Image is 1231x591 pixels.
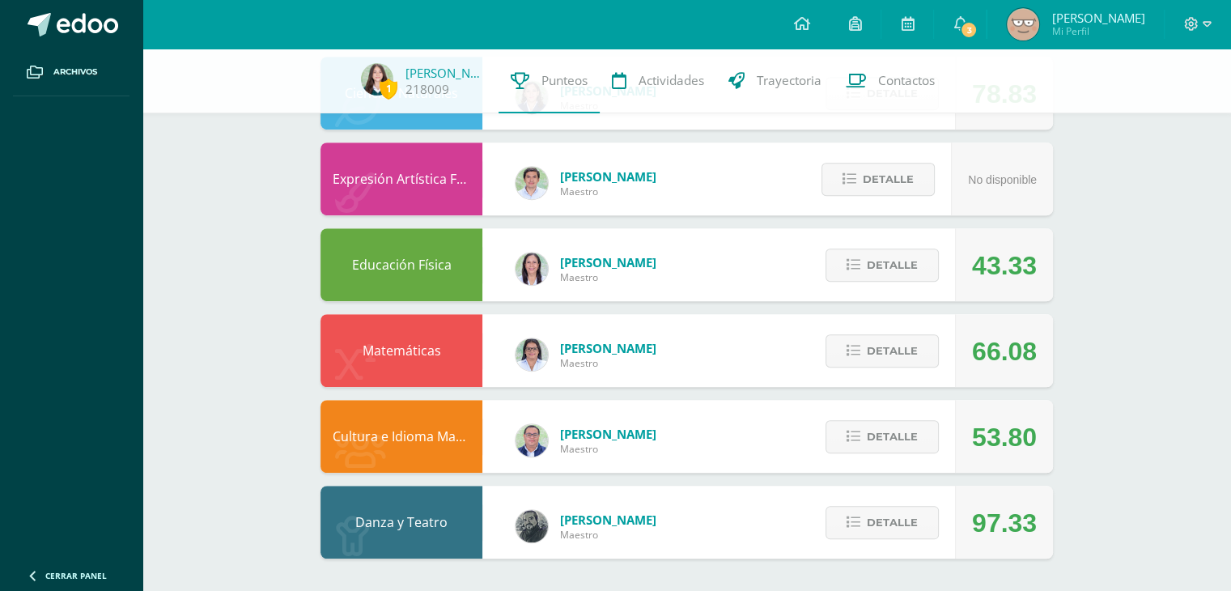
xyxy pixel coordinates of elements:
[834,49,947,113] a: Contactos
[972,315,1037,388] div: 66.08
[826,334,939,368] button: Detalle
[1051,24,1144,38] span: Mi Perfil
[516,424,548,457] img: c1c1b07ef08c5b34f56a5eb7b3c08b85.png
[516,338,548,371] img: 341d98b4af7301a051bfb6365f8299c3.png
[560,356,656,370] span: Maestro
[405,81,449,98] a: 218009
[878,72,935,89] span: Contactos
[560,512,656,528] span: [PERSON_NAME]
[516,510,548,542] img: 8ba24283638e9cc0823fe7e8b79ee805.png
[320,142,482,215] div: Expresión Artística FORMACIÓN MUSICAL
[826,506,939,539] button: Detalle
[867,250,918,280] span: Detalle
[560,254,656,270] span: [PERSON_NAME]
[639,72,704,89] span: Actividades
[499,49,600,113] a: Punteos
[600,49,716,113] a: Actividades
[867,508,918,538] span: Detalle
[516,253,548,285] img: f77eda19ab9d4901e6803b4611072024.png
[45,570,107,581] span: Cerrar panel
[757,72,821,89] span: Trayectoria
[560,168,656,185] span: [PERSON_NAME]
[972,401,1037,474] div: 53.80
[560,270,656,284] span: Maestro
[13,49,129,96] a: Archivos
[972,487,1037,559] div: 97.33
[560,528,656,542] span: Maestro
[560,426,656,442] span: [PERSON_NAME]
[1007,8,1039,40] img: e7ab92a13cc743915a9130772d0f6925.png
[516,167,548,199] img: 8e3dba6cfc057293c5db5c78f6d0205d.png
[826,249,939,282] button: Detalle
[972,229,1037,302] div: 43.33
[560,340,656,356] span: [PERSON_NAME]
[968,173,1037,186] span: No disponible
[541,72,588,89] span: Punteos
[863,164,914,194] span: Detalle
[560,185,656,198] span: Maestro
[361,63,393,96] img: bbc97aa536b1564f002ee6afb527b670.png
[320,314,482,387] div: Matemáticas
[716,49,834,113] a: Trayectoria
[867,422,918,452] span: Detalle
[320,400,482,473] div: Cultura e Idioma Maya, Garífuna o Xinka
[405,65,486,81] a: [PERSON_NAME]
[320,228,482,301] div: Educación Física
[53,66,97,79] span: Archivos
[320,486,482,559] div: Danza y Teatro
[960,21,978,39] span: 3
[560,442,656,456] span: Maestro
[380,79,397,99] span: 1
[867,336,918,366] span: Detalle
[826,420,939,453] button: Detalle
[1051,10,1144,26] span: [PERSON_NAME]
[821,163,935,196] button: Detalle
